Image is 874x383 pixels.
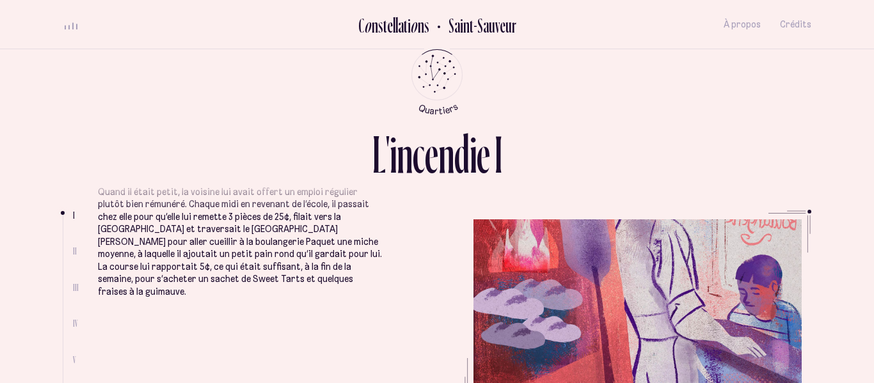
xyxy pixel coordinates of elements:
div: l [395,15,398,36]
div: s [378,15,383,36]
button: Crédits [780,10,811,40]
div: o [364,15,372,36]
div: C [358,15,364,36]
div: t [404,15,408,36]
div: e [387,15,393,36]
div: d [454,128,470,181]
p: Quand il était petit, la voisine lui avait offert un emploi régulier plutôt bien rémunéré. Chaque... [98,186,384,299]
div: s [424,15,429,36]
div: e [477,128,490,181]
div: l [393,15,395,36]
div: n [372,15,378,36]
div: n [418,15,424,36]
button: Retour au menu principal [400,49,475,115]
span: V [73,354,76,365]
span: IV [73,318,78,329]
button: volume audio [63,18,79,31]
div: o [410,15,418,36]
button: Retour au Quartier [429,14,516,35]
div: t [383,15,387,36]
div: i [408,15,411,36]
div: i [470,128,477,181]
div: I [495,128,502,181]
div: L [372,128,386,181]
span: I [73,210,75,221]
div: e [425,128,438,181]
span: III [73,282,79,293]
span: Crédits [780,19,811,30]
span: II [73,246,77,256]
div: a [398,15,404,36]
tspan: Quartiers [417,100,459,116]
span: À propos [724,19,761,30]
button: À propos [724,10,761,40]
div: n [438,128,454,181]
div: ' [386,128,390,181]
h2: Saint-Sauveur [439,15,516,36]
div: n [397,128,413,181]
div: c [413,128,425,181]
div: i [390,128,397,181]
